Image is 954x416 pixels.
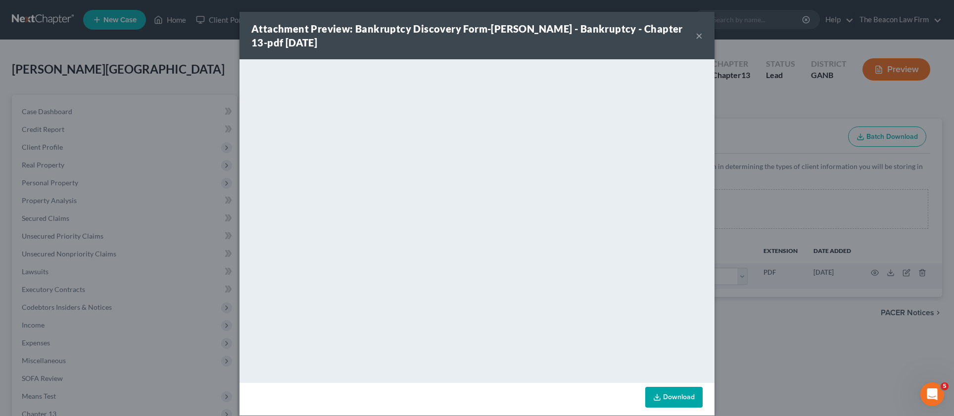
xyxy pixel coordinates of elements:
[239,59,715,380] iframe: <object ng-attr-data='[URL][DOMAIN_NAME]' type='application/pdf' width='100%' height='650px'></ob...
[920,382,944,406] iframe: Intercom live chat
[941,382,949,390] span: 5
[645,387,703,408] a: Download
[251,23,683,48] strong: Attachment Preview: Bankruptcy Discovery Form-[PERSON_NAME] - Bankruptcy - Chapter 13-pdf [DATE]
[696,30,703,42] button: ×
